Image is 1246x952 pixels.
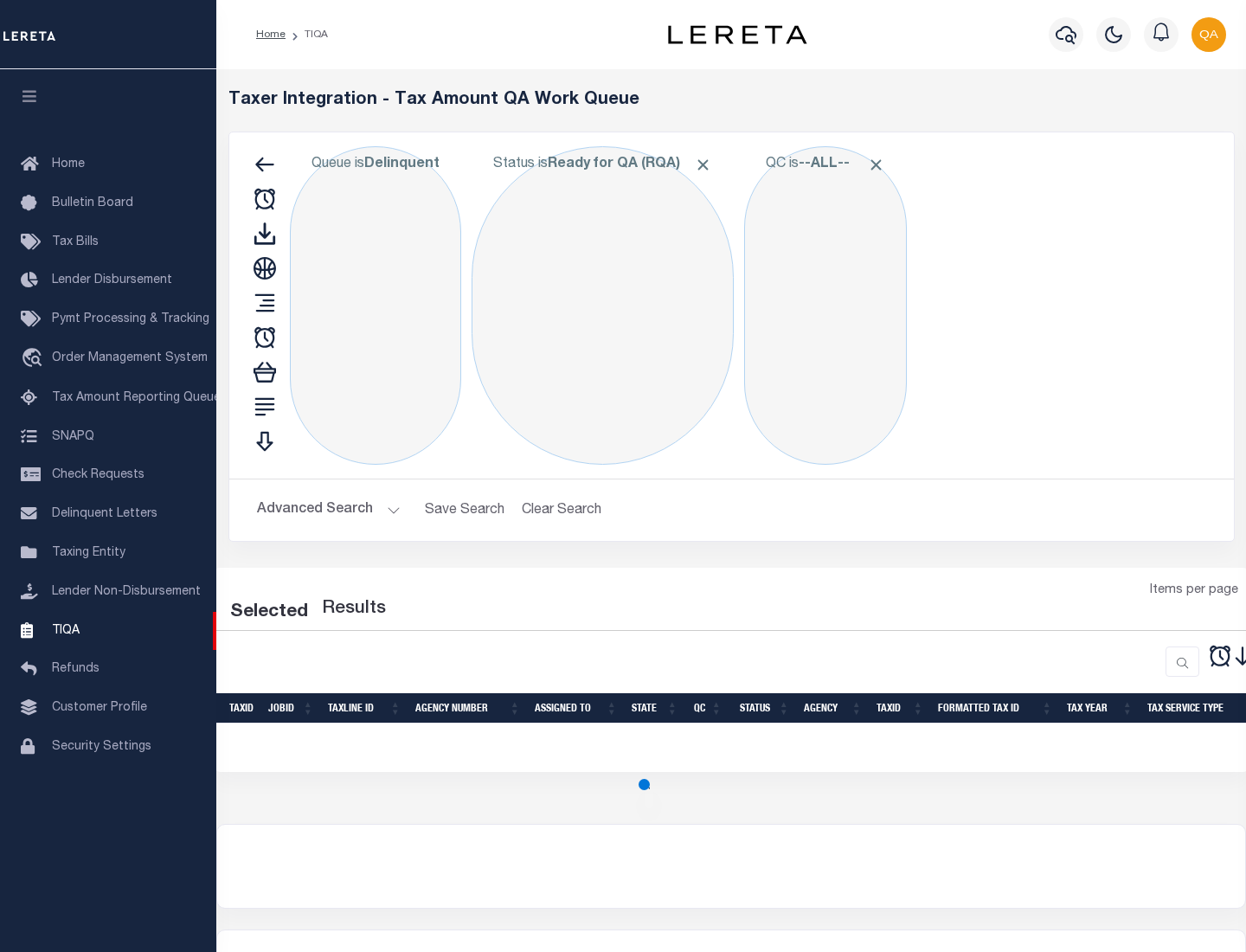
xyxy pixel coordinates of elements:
th: JobID [261,693,321,724]
span: Home [52,158,85,170]
label: Results [322,595,386,623]
th: State [625,693,685,724]
img: svg+xml;base64,PHN2ZyB4bWxucz0iaHR0cDovL3d3dy53My5vcmcvMjAwMC9zdmciIHBvaW50ZXItZXZlbnRzPSJub25lIi... [1191,17,1226,52]
span: Tax Bills [52,236,99,248]
li: TIQA [286,27,328,42]
span: Items per page [1150,582,1238,601]
span: Customer Profile [52,702,147,714]
b: --ALL-- [799,158,850,171]
div: Click to Edit [290,146,461,465]
h5: Taxer Integration - Tax Amount QA Work Queue [228,90,1235,111]
a: Home [256,29,286,40]
span: Refunds [52,663,100,675]
th: QC [685,693,729,724]
span: Click to Remove [867,156,885,174]
span: Click to Remove [694,156,712,174]
button: Advanced Search [257,493,401,527]
span: Lender Disbursement [52,274,172,286]
th: TaxID [870,693,931,724]
span: Security Settings [52,741,151,753]
span: SNAPQ [52,430,94,442]
img: logo-dark.svg [668,25,806,44]
button: Save Search [414,493,515,527]
span: Taxing Entity [52,547,125,559]
button: Clear Search [515,493,609,527]
th: TaxID [222,693,261,724]
span: TIQA [52,624,80,636]
b: Ready for QA (RQA) [548,158,712,171]
th: Status [729,693,797,724]
i: travel_explore [21,348,48,370]
span: Tax Amount Reporting Queue [52,392,221,404]
span: Order Management System [52,352,208,364]
th: Agency Number [408,693,528,724]
div: Click to Edit [472,146,734,465]
span: Lender Non-Disbursement [52,586,201,598]
th: Assigned To [528,693,625,724]
th: Formatted Tax ID [931,693,1060,724]
th: Tax Year [1060,693,1140,724]
span: Delinquent Letters [52,508,157,520]
th: Agency [797,693,870,724]
th: TaxLine ID [321,693,408,724]
div: Click to Edit [744,146,907,465]
b: Delinquent [364,158,440,171]
div: Selected [230,599,308,627]
span: Pymt Processing & Tracking [52,313,209,325]
span: Bulletin Board [52,197,133,209]
span: Check Requests [52,469,145,481]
